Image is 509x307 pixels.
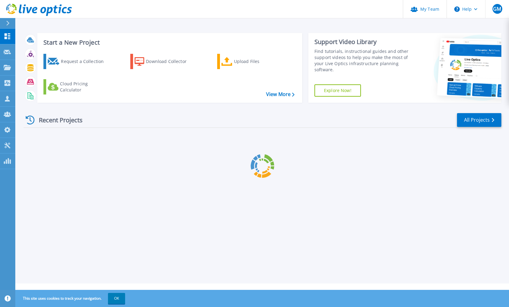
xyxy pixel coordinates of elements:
[146,55,195,68] div: Download Collector
[266,91,295,97] a: View More
[493,6,501,11] span: GM
[43,79,112,94] a: Cloud Pricing Calculator
[17,293,125,304] span: This site uses cookies to track your navigation.
[314,84,361,97] a: Explore Now!
[24,113,91,128] div: Recent Projects
[130,54,199,69] a: Download Collector
[234,55,283,68] div: Upload Files
[314,48,412,73] div: Find tutorials, instructional guides and other support videos to help you make the most of your L...
[457,113,501,127] a: All Projects
[108,293,125,304] button: OK
[60,81,109,93] div: Cloud Pricing Calculator
[314,38,412,46] div: Support Video Library
[217,54,285,69] a: Upload Files
[43,54,112,69] a: Request a Collection
[61,55,110,68] div: Request a Collection
[43,39,294,46] h3: Start a New Project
